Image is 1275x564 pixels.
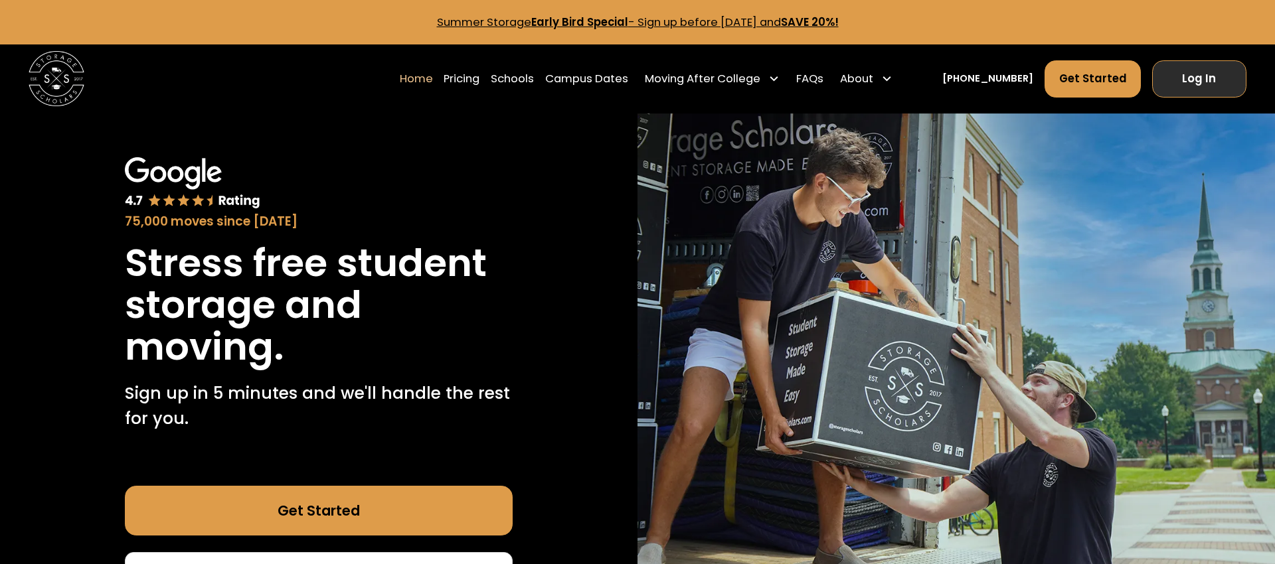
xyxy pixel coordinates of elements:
a: Campus Dates [545,60,628,98]
a: Summer StorageEarly Bird Special- Sign up before [DATE] andSAVE 20%! [437,15,839,30]
a: Get Started [125,486,512,535]
img: Storage Scholars main logo [29,51,84,106]
p: Sign up in 5 minutes and we'll handle the rest for you. [125,381,512,431]
a: Home [400,60,433,98]
a: Log In [1152,60,1246,98]
a: Pricing [444,60,479,98]
a: [PHONE_NUMBER] [942,72,1033,86]
div: About [835,60,898,98]
div: Moving After College [645,70,760,87]
img: Google 4.7 star rating [125,157,260,209]
a: home [29,51,84,106]
strong: Early Bird Special [531,15,628,30]
strong: SAVE 20%! [781,15,839,30]
h1: Stress free student storage and moving. [125,242,512,368]
div: About [840,70,873,87]
div: Moving After College [639,60,785,98]
a: Get Started [1045,60,1142,98]
a: FAQs [796,60,823,98]
a: Schools [491,60,534,98]
div: 75,000 moves since [DATE] [125,212,512,231]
